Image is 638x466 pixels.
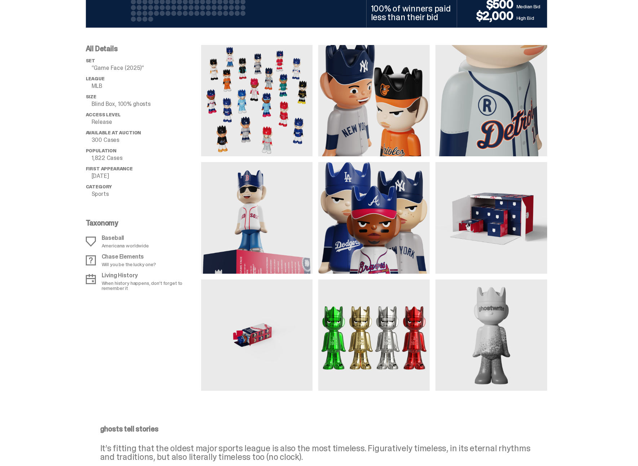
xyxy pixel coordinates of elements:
p: ghosts tell stories [100,425,533,433]
p: Americana worldwide [102,243,149,248]
span: Available at Auction [86,130,141,136]
p: 300 Cases [92,137,201,143]
p: It’s fitting that the oldest major sports league is also the most timeless. Figuratively timeless... [100,444,533,461]
p: Chase Elements [102,254,156,260]
span: First Appearance [86,166,133,172]
p: “Game Face (2025)” [92,65,201,71]
p: Blind Box, 100% ghosts [92,101,201,107]
img: media gallery image [201,279,313,391]
p: Release [92,119,201,125]
img: media gallery image [435,45,547,156]
p: Taxonomy [86,219,197,227]
span: Category [86,184,112,190]
p: 1,822 Cases [92,155,201,161]
p: $2,000 [461,10,517,22]
p: [DATE] [92,173,201,179]
p: Baseball [102,235,149,241]
img: media gallery image [318,45,430,156]
span: set [86,58,96,64]
span: Population [86,148,116,154]
p: When history happens, don't forget to remember it [102,281,197,291]
img: media gallery image [318,279,430,391]
p: High Bid [517,14,542,22]
img: media gallery image [201,162,313,273]
p: MLB [92,83,201,89]
span: Size [86,94,96,100]
p: 100% of winners paid less than their bid [371,4,452,22]
img: media gallery image [201,45,313,156]
p: Living History [102,273,197,278]
p: Will you be the lucky one? [102,262,156,267]
img: media gallery image [435,279,547,391]
p: Sports [92,191,201,197]
p: Median Bid [517,3,542,10]
img: media gallery image [435,162,547,273]
span: League [86,76,105,82]
span: Access Level [86,112,121,118]
p: All Details [86,45,201,52]
img: media gallery image [318,162,430,273]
